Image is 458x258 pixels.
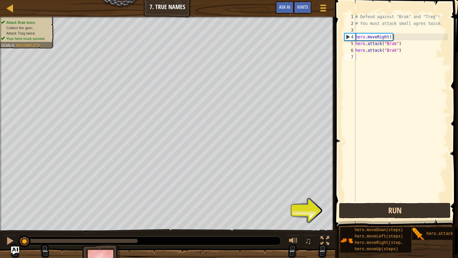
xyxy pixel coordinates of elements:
[344,47,355,54] div: 6
[1,20,50,25] li: Attack Brak twice.
[1,25,50,31] li: Collect the gem.
[6,20,36,25] span: Attack Brak twice.
[1,31,50,36] li: Attack Treg twice.
[339,203,451,218] button: Run
[1,36,50,41] li: Your hero must survive.
[412,228,425,241] img: portrait.png
[3,235,17,249] button: Ctrl + P: Pause
[355,247,398,252] span: hero.moveUp(steps)
[6,26,34,30] span: Collect the gem.
[6,36,46,41] span: Your hero must survive.
[344,40,355,47] div: 5
[297,4,308,10] span: Hints
[344,27,355,34] div: 3
[344,54,355,60] div: 7
[315,1,332,17] button: Show game menu
[305,236,311,246] span: ♫
[16,43,41,47] span: Incomplete
[355,234,403,239] span: hero.moveLeft(steps)
[1,43,14,47] span: Goals
[344,13,355,20] div: 1
[287,235,300,249] button: Adjust volume
[14,43,16,47] span: :
[6,31,36,35] span: Attack Treg twice.
[355,241,405,245] span: hero.moveRight(steps)
[344,20,355,27] div: 2
[340,234,353,247] img: portrait.png
[279,4,290,10] span: Ask AI
[345,34,355,40] div: 4
[11,247,19,255] button: Ask AI
[276,1,294,14] button: Ask AI
[318,235,332,249] button: Toggle fullscreen
[355,228,403,232] span: hero.moveDown(steps)
[303,235,315,249] button: ♫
